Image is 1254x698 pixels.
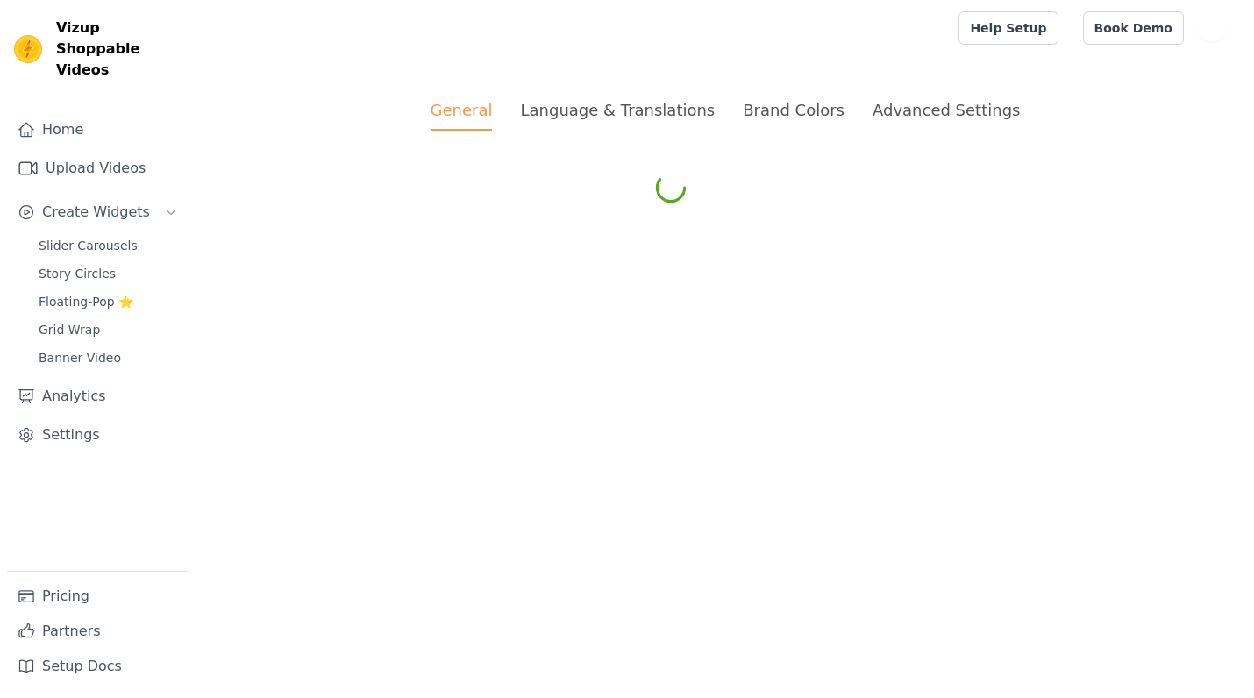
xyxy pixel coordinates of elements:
[39,293,133,310] span: Floating-Pop ⭐
[28,317,189,342] a: Grid Wrap
[7,195,189,230] button: Create Widgets
[28,289,189,314] a: Floating-Pop ⭐
[1083,11,1184,45] a: Book Demo
[39,349,121,367] span: Banner Video
[7,614,189,649] a: Partners
[39,321,100,338] span: Grid Wrap
[7,417,189,452] a: Settings
[431,98,493,131] div: General
[28,261,189,286] a: Story Circles
[39,237,138,254] span: Slider Carousels
[520,98,715,122] div: Language & Translations
[28,345,189,370] a: Banner Video
[743,98,844,122] div: Brand Colors
[7,579,189,614] a: Pricing
[7,112,189,147] a: Home
[7,379,189,414] a: Analytics
[56,18,182,81] span: Vizup Shoppable Videos
[42,202,150,223] span: Create Widgets
[7,649,189,684] a: Setup Docs
[39,265,116,282] span: Story Circles
[873,98,1020,122] div: Advanced Settings
[28,233,189,258] a: Slider Carousels
[7,151,189,186] a: Upload Videos
[14,35,42,63] img: Vizup
[958,11,1058,45] a: Help Setup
